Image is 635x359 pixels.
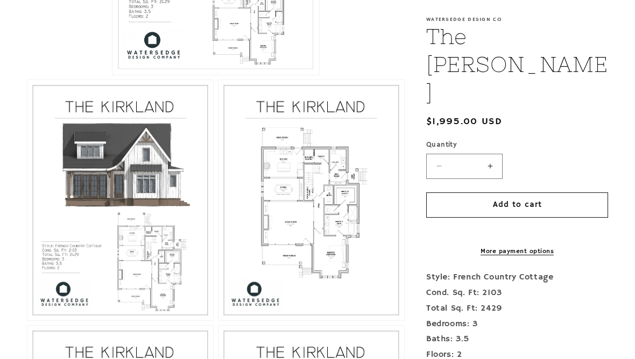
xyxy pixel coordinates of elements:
h1: The [PERSON_NAME] [426,23,608,106]
button: Add to cart [426,192,608,218]
p: Watersedge Design Co [426,16,608,23]
label: Quantity [426,140,608,150]
a: More payment options [426,247,608,256]
span: $1,995.00 USD [426,114,502,129]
